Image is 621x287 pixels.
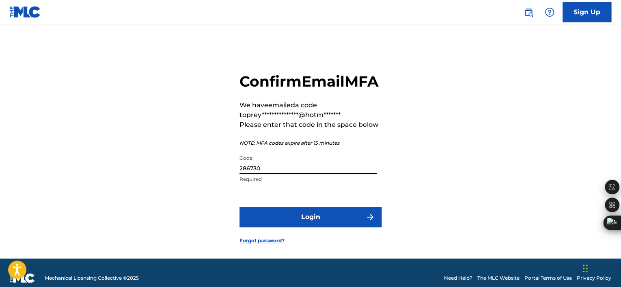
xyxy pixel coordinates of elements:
[577,274,611,282] a: Privacy Policy
[239,237,285,244] a: Forgot password?
[563,2,611,22] a: Sign Up
[520,4,537,20] a: Public Search
[477,274,520,282] a: The MLC Website
[444,274,472,282] a: Need Help?
[239,207,382,227] button: Login
[10,273,35,283] img: logo
[541,4,558,20] div: Help
[365,212,375,222] img: f7272a7cc735f4ea7f67.svg
[239,72,382,91] h2: Confirm Email MFA
[239,139,382,147] p: NOTE: MFA codes expire after 15 minutes
[239,120,382,130] p: Please enter that code in the space below
[580,248,621,287] iframe: Chat Widget
[583,256,588,280] div: Drag
[524,7,533,17] img: search
[10,6,41,18] img: MLC Logo
[239,176,377,183] p: Required
[545,7,554,17] img: help
[524,274,572,282] a: Portal Terms of Use
[45,274,139,282] span: Mechanical Licensing Collective © 2025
